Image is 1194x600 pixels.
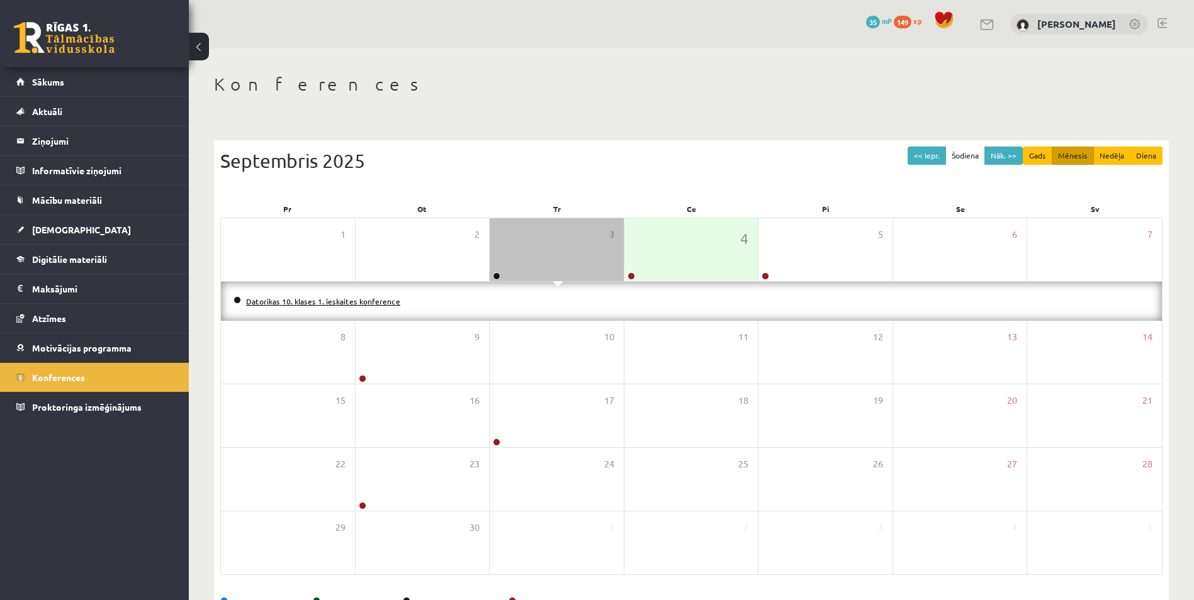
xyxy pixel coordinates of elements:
[16,97,173,126] a: Aktuāli
[32,106,62,117] span: Aktuāli
[873,394,883,408] span: 19
[624,200,759,218] div: Ce
[894,16,928,26] a: 149 xp
[32,156,173,185] legend: Informatīvie ziņojumi
[16,126,173,155] a: Ziņojumi
[1017,19,1029,31] img: Ričards Jēgers
[475,330,480,344] span: 9
[490,200,624,218] div: Tr
[355,200,490,218] div: Ot
[1142,394,1152,408] span: 21
[604,394,614,408] span: 17
[1007,394,1017,408] span: 20
[335,394,346,408] span: 15
[984,147,1023,165] button: Nāk. >>
[32,313,66,324] span: Atzīmes
[16,67,173,96] a: Sākums
[738,330,748,344] span: 11
[32,253,107,265] span: Digitālie materiāli
[16,245,173,274] a: Digitālie materiāli
[1147,228,1152,242] span: 7
[470,521,480,535] span: 30
[1012,521,1017,535] span: 4
[335,521,346,535] span: 29
[16,363,173,392] a: Konferences
[220,200,355,218] div: Pr
[246,296,400,306] a: Datorikas 10. klases 1. ieskaites konference
[32,372,85,383] span: Konferences
[341,330,346,344] span: 8
[16,274,173,303] a: Maksājumi
[16,156,173,185] a: Informatīvie ziņojumi
[335,457,346,471] span: 22
[866,16,892,26] a: 35 mP
[743,521,748,535] span: 2
[866,16,880,28] span: 35
[16,186,173,214] a: Mācību materiāli
[1093,147,1130,165] button: Nedēļa
[475,228,480,242] span: 2
[1142,457,1152,471] span: 28
[740,228,748,249] span: 4
[609,521,614,535] span: 1
[16,392,173,421] a: Proktoringa izmēģinājums
[878,228,883,242] span: 5
[214,74,1169,95] h1: Konferences
[32,224,131,235] span: [DEMOGRAPHIC_DATA]
[1142,330,1152,344] span: 14
[16,333,173,362] a: Motivācijas programma
[894,16,911,28] span: 149
[14,22,115,53] a: Rīgas 1. Tālmācības vidusskola
[1007,330,1017,344] span: 13
[873,457,883,471] span: 26
[470,457,480,471] span: 23
[16,215,173,244] a: [DEMOGRAPHIC_DATA]
[32,76,64,87] span: Sākums
[908,147,946,165] button: << Iepr.
[1037,18,1116,30] a: [PERSON_NAME]
[604,330,614,344] span: 10
[738,394,748,408] span: 18
[341,228,346,242] span: 1
[470,394,480,408] span: 16
[609,228,614,242] span: 3
[32,274,173,303] legend: Maksājumi
[758,200,893,218] div: Pi
[893,200,1028,218] div: Se
[32,194,102,206] span: Mācību materiāli
[878,521,883,535] span: 3
[1028,200,1163,218] div: Sv
[738,457,748,471] span: 25
[1023,147,1052,165] button: Gads
[1052,147,1094,165] button: Mēnesis
[913,16,921,26] span: xp
[220,147,1163,175] div: Septembris 2025
[32,126,173,155] legend: Ziņojumi
[32,342,132,353] span: Motivācijas programma
[32,401,142,413] span: Proktoringa izmēģinājums
[1147,521,1152,535] span: 5
[16,304,173,333] a: Atzīmes
[1012,228,1017,242] span: 6
[1007,457,1017,471] span: 27
[882,16,892,26] span: mP
[604,457,614,471] span: 24
[945,147,985,165] button: Šodiena
[1130,147,1163,165] button: Diena
[873,330,883,344] span: 12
